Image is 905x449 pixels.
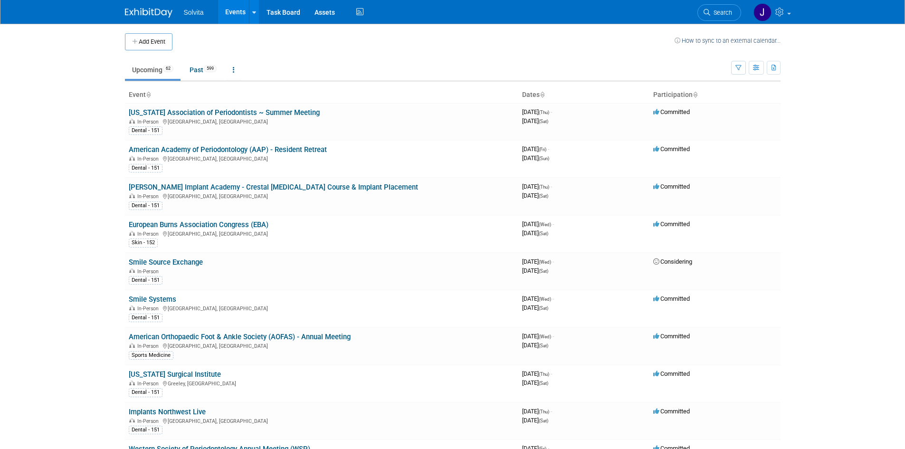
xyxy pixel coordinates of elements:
div: Dental - 151 [129,388,162,397]
span: (Sat) [539,343,548,348]
a: Smile Systems [129,295,176,304]
span: Solvita [184,9,204,16]
span: (Thu) [539,409,549,414]
span: [DATE] [522,192,548,199]
span: (Wed) [539,296,551,302]
th: Dates [518,87,649,103]
th: Participation [649,87,781,103]
a: Sort by Participation Type [693,91,697,98]
span: In-Person [137,231,162,237]
span: In-Person [137,306,162,312]
div: [GEOGRAPHIC_DATA], [GEOGRAPHIC_DATA] [129,304,514,312]
a: [US_STATE] Surgical Institute [129,370,221,379]
span: In-Person [137,119,162,125]
img: In-Person Event [129,418,135,423]
span: [DATE] [522,370,552,377]
img: ExhibitDay [125,8,172,18]
th: Event [125,87,518,103]
span: Considering [653,258,692,265]
div: Dental - 151 [129,314,162,322]
img: In-Person Event [129,343,135,348]
span: (Sat) [539,231,548,236]
span: In-Person [137,268,162,275]
span: In-Person [137,343,162,349]
span: Committed [653,108,690,115]
a: Past599 [182,61,224,79]
span: [DATE] [522,267,548,274]
span: (Sat) [539,381,548,386]
div: [GEOGRAPHIC_DATA], [GEOGRAPHIC_DATA] [129,154,514,162]
span: [DATE] [522,304,548,311]
span: 62 [163,65,173,72]
div: Dental - 151 [129,426,162,434]
span: [DATE] [522,379,548,386]
span: [DATE] [522,154,549,162]
span: [DATE] [522,295,554,302]
a: Sort by Start Date [540,91,544,98]
div: Dental - 151 [129,201,162,210]
a: American Orthopaedic Foot & Ankle Society (AOFAS) - Annual Meeting [129,333,351,341]
span: In-Person [137,418,162,424]
span: In-Person [137,193,162,200]
span: (Sat) [539,119,548,124]
span: (Wed) [539,334,551,339]
div: Dental - 151 [129,164,162,172]
span: [DATE] [522,342,548,349]
span: Committed [653,145,690,153]
span: - [548,145,549,153]
span: - [551,408,552,415]
span: (Thu) [539,110,549,115]
div: Dental - 151 [129,276,162,285]
span: - [551,370,552,377]
span: Search [710,9,732,16]
a: How to sync to an external calendar... [675,37,781,44]
span: - [551,183,552,190]
a: [PERSON_NAME] Implant Academy - Crestal [MEDICAL_DATA] Course & Implant Placement [129,183,418,191]
div: Greeley, [GEOGRAPHIC_DATA] [129,379,514,387]
span: - [551,108,552,115]
div: Skin - 152 [129,239,158,247]
a: Search [697,4,741,21]
span: In-Person [137,156,162,162]
img: In-Person Event [129,119,135,124]
span: Committed [653,408,690,415]
a: American Academy of Periodontology (AAP) - Resident Retreat [129,145,327,154]
img: Josh Richardson [753,3,772,21]
img: In-Person Event [129,231,135,236]
span: (Wed) [539,222,551,227]
span: (Fri) [539,147,546,152]
span: (Sat) [539,268,548,274]
img: In-Person Event [129,381,135,385]
span: [DATE] [522,220,554,228]
div: Sports Medicine [129,351,173,360]
span: (Sat) [539,306,548,311]
span: 599 [204,65,217,72]
a: Upcoming62 [125,61,181,79]
div: [GEOGRAPHIC_DATA], [GEOGRAPHIC_DATA] [129,229,514,237]
span: [DATE] [522,333,554,340]
span: Committed [653,370,690,377]
span: [DATE] [522,417,548,424]
button: Add Event [125,33,172,50]
span: [DATE] [522,145,549,153]
span: - [553,258,554,265]
span: In-Person [137,381,162,387]
span: - [553,220,554,228]
div: [GEOGRAPHIC_DATA], [GEOGRAPHIC_DATA] [129,417,514,424]
img: In-Person Event [129,156,135,161]
span: (Sat) [539,193,548,199]
span: Committed [653,295,690,302]
img: In-Person Event [129,306,135,310]
span: [DATE] [522,258,554,265]
span: [DATE] [522,183,552,190]
img: In-Person Event [129,193,135,198]
span: [DATE] [522,408,552,415]
span: (Wed) [539,259,551,265]
div: [GEOGRAPHIC_DATA], [GEOGRAPHIC_DATA] [129,192,514,200]
div: [GEOGRAPHIC_DATA], [GEOGRAPHIC_DATA] [129,117,514,125]
div: [GEOGRAPHIC_DATA], [GEOGRAPHIC_DATA] [129,342,514,349]
a: Smile Source Exchange [129,258,203,267]
a: Implants Northwest Live [129,408,206,416]
span: [DATE] [522,229,548,237]
span: Committed [653,333,690,340]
